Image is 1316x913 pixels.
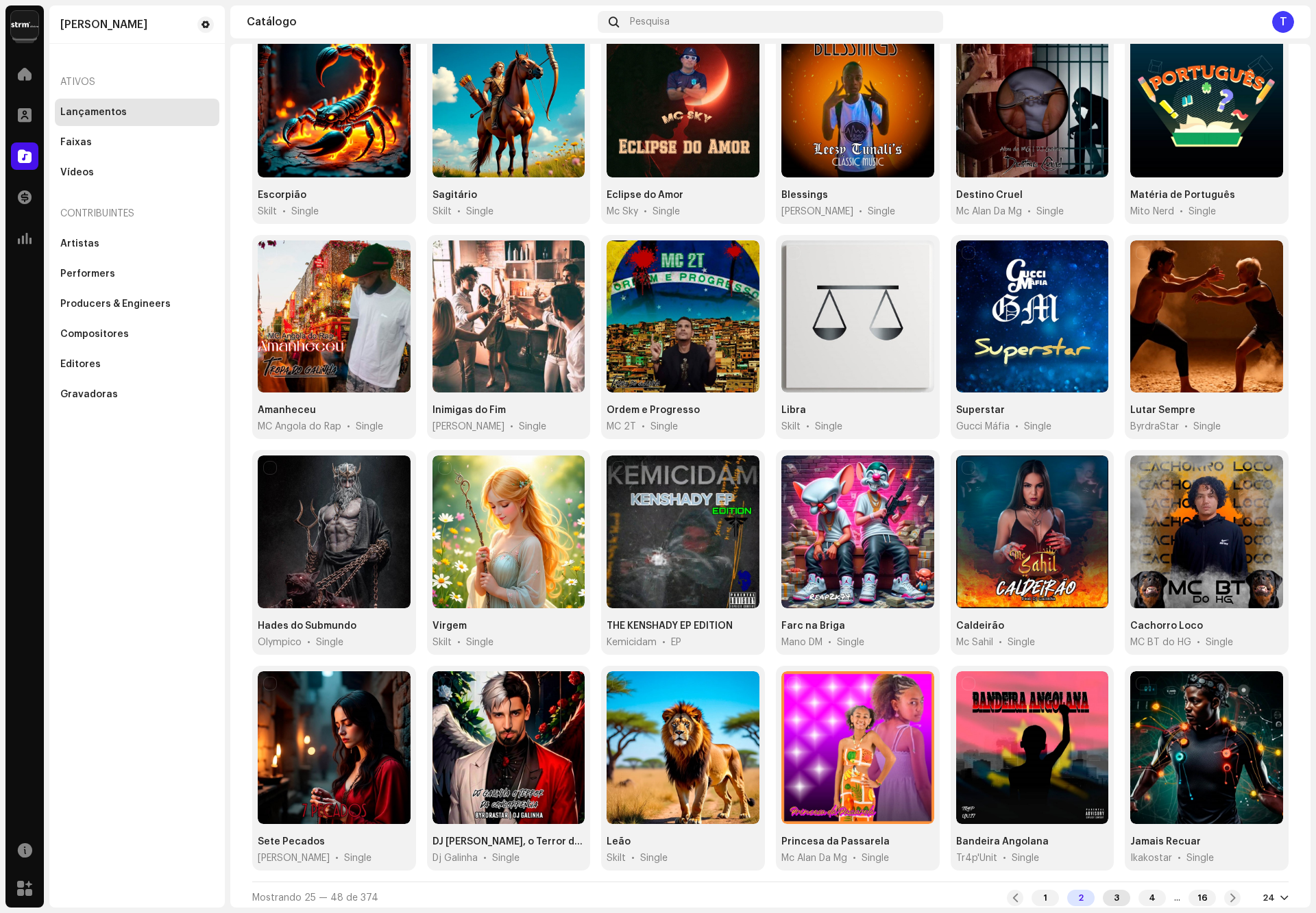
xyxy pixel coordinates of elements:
[55,290,219,318] re-m-nav-item: Producers & Engineers
[781,188,828,202] div: Blessings
[55,129,219,156] re-m-nav-item: Faixas
[1263,892,1275,903] div: 24
[457,205,461,218] span: •
[1032,890,1059,906] div: 1
[630,16,670,27] span: Pesquisa
[1130,835,1201,849] div: Jamais Recuar
[432,636,452,649] span: Skilt
[466,205,493,218] div: Single
[781,636,822,649] span: Mano DM
[258,403,316,417] div: Amanheceu
[1130,403,1195,417] div: Lutar Sempre
[252,893,378,903] span: Mostrando 25 — 48 de 374
[781,835,890,849] div: Princesa da Passarela
[956,851,997,865] span: Tr4p'Unit
[60,299,171,310] div: Producers & Engineers
[282,205,286,218] span: •
[60,167,94,178] div: Vídeos
[1024,420,1051,434] div: Single
[815,420,842,434] div: Single
[258,619,356,633] div: Hades do Submundo
[862,851,889,865] div: Single
[1012,851,1039,865] div: Single
[781,403,806,417] div: Libra
[60,359,101,370] div: Editores
[55,197,219,230] re-a-nav-header: Contribuintes
[492,851,520,865] div: Single
[607,420,636,434] span: MC 2T
[55,99,219,126] re-m-nav-item: Lançamentos
[356,420,383,434] div: Single
[258,205,277,218] span: Skilt
[653,205,680,218] div: Single
[247,16,592,27] div: Catálogo
[806,420,809,434] span: •
[662,636,666,649] span: •
[853,851,856,865] span: •
[956,636,993,649] span: Mc Sahil
[1178,851,1181,865] span: •
[781,851,847,865] span: Mc Alan Da Mg
[1027,205,1031,218] span: •
[859,205,862,218] span: •
[1272,11,1294,33] div: T
[999,636,1002,649] span: •
[1130,205,1174,218] span: Mito Nerd
[432,420,504,434] span: Dom Maloqueiro
[60,19,147,30] div: Yuri
[60,107,127,118] div: Lançamentos
[956,403,1005,417] div: Superstar
[837,636,864,649] div: Single
[60,238,99,249] div: Artistas
[607,851,626,865] span: Skilt
[258,636,302,649] span: Olympico
[1186,851,1214,865] div: Single
[55,260,219,288] re-m-nav-item: Performers
[1130,420,1179,434] span: ByrdraStar
[11,11,38,38] img: 408b884b-546b-4518-8448-1008f9c76b02
[671,636,681,649] div: EP
[55,381,219,408] re-m-nav-item: Gravadoras
[432,619,467,633] div: Virgem
[644,205,647,218] span: •
[640,851,668,865] div: Single
[607,636,657,649] span: Kemicidam
[432,835,585,849] div: DJ Galinha, o Terror da Concorrência
[650,420,678,434] div: Single
[60,389,118,400] div: Gravadoras
[258,188,306,202] div: Escorpião
[483,851,487,865] span: •
[607,835,631,849] div: Leão
[1193,420,1221,434] div: Single
[510,420,513,434] span: •
[60,137,92,148] div: Faixas
[335,851,339,865] span: •
[1130,636,1191,649] span: MC BT do HG
[55,66,219,99] re-a-nav-header: Ativos
[1138,890,1166,906] div: 4
[519,420,546,434] div: Single
[956,205,1022,218] span: Mc Alan Da Mg
[55,159,219,186] re-m-nav-item: Vídeos
[258,835,325,849] div: Sete Pecados
[307,636,310,649] span: •
[457,636,461,649] span: •
[781,205,853,218] span: Leezy Tunali's
[1130,851,1172,865] span: Ikakostar
[1015,420,1019,434] span: •
[60,268,115,279] div: Performers
[291,205,319,218] div: Single
[1174,892,1180,903] div: ...
[607,188,683,202] div: Eclipse do Amor
[60,329,129,340] div: Compositores
[1180,205,1183,218] span: •
[1189,205,1216,218] div: Single
[432,205,452,218] span: Skilt
[258,851,330,865] span: Michelly Pecadora
[347,420,350,434] span: •
[1206,636,1233,649] div: Single
[1184,420,1188,434] span: •
[781,420,801,434] span: Skilt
